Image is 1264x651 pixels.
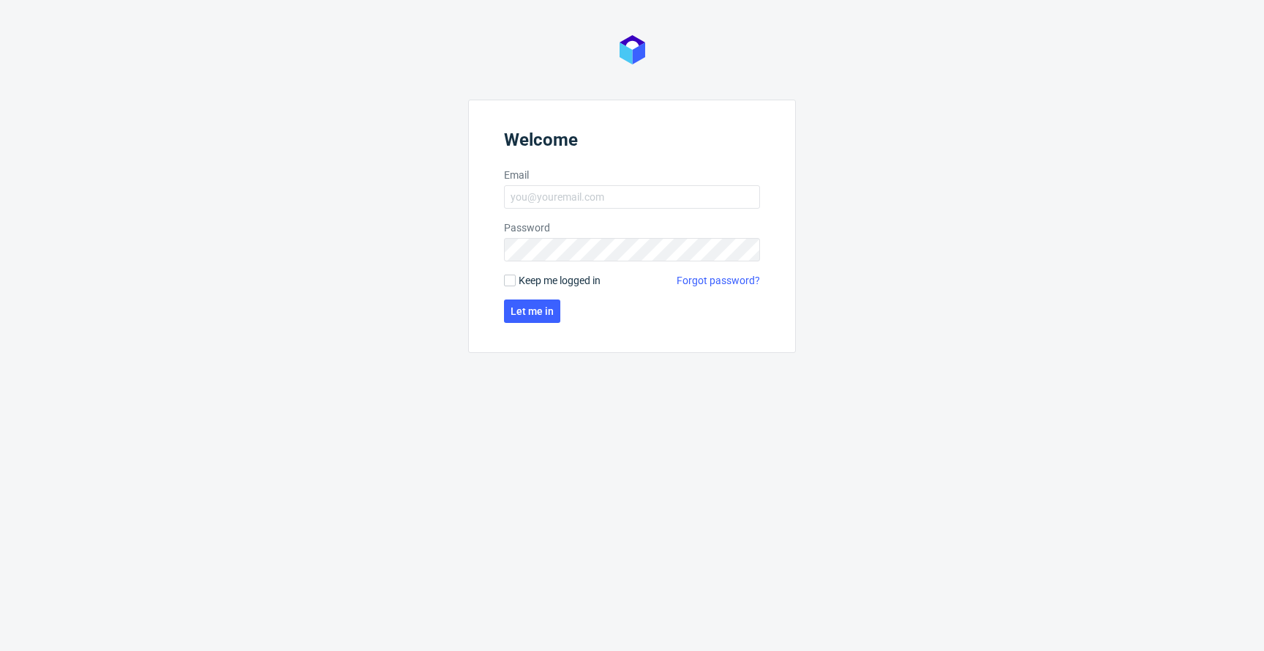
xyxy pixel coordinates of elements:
button: Let me in [504,300,560,323]
input: you@youremail.com [504,185,760,209]
label: Email [504,168,760,182]
label: Password [504,220,760,235]
a: Forgot password? [677,273,760,288]
span: Let me in [511,306,554,316]
header: Welcome [504,130,760,156]
span: Keep me logged in [519,273,601,288]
